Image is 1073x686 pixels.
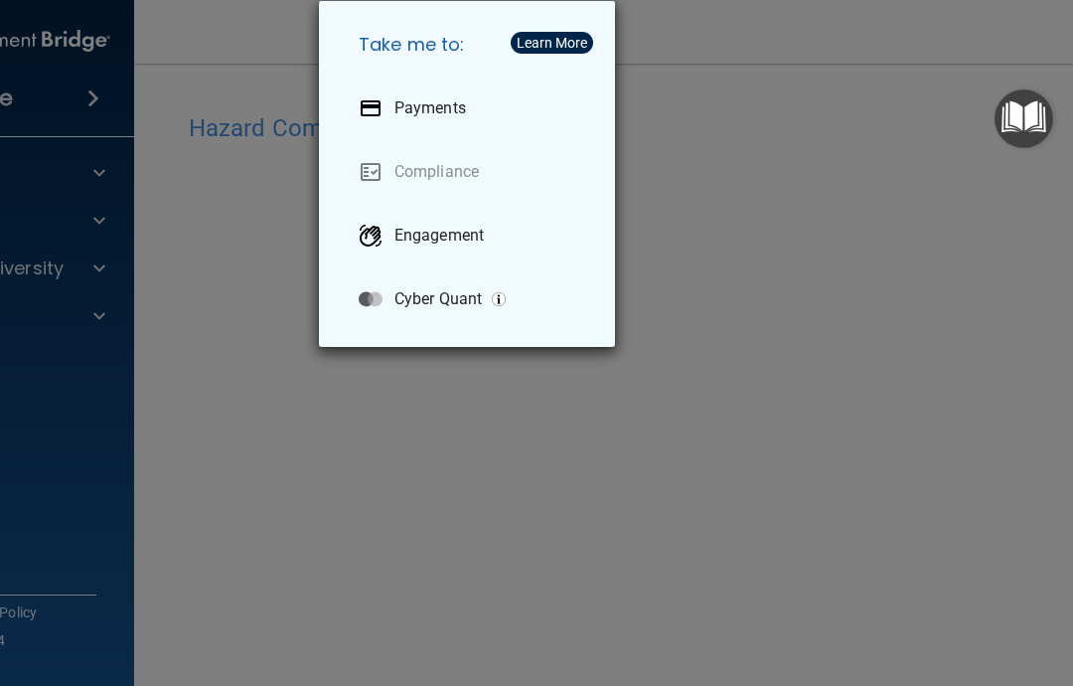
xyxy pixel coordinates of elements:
[343,17,599,73] h5: Take me to:
[517,36,587,50] div: Learn More
[343,208,599,263] a: Engagement
[343,144,599,200] a: Compliance
[729,545,1049,624] iframe: Drift Widget Chat Controller
[511,32,593,54] button: Learn More
[343,271,599,327] a: Cyber Quant
[394,98,466,118] p: Payments
[343,81,599,136] a: Payments
[394,289,482,309] p: Cyber Quant
[995,89,1053,148] button: Open Resource Center
[394,226,484,246] p: Engagement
